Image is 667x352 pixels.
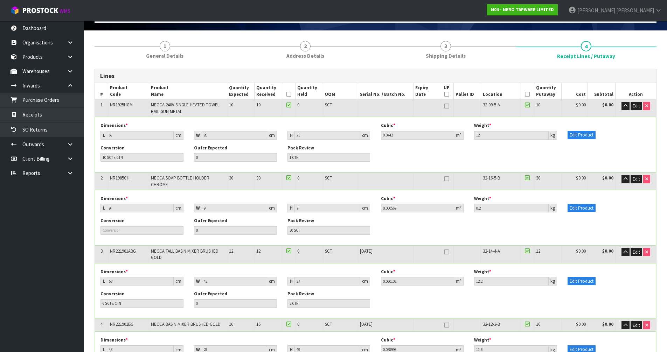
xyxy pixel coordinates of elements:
[196,132,200,138] strong: W
[108,83,149,100] th: Product Code
[110,175,130,181] span: NR1985CH
[100,102,103,108] span: 1
[631,102,642,110] button: Edit
[381,337,395,343] label: Cubic
[256,102,260,108] span: 10
[360,321,373,327] span: [DATE]
[100,153,183,162] input: Conversion
[100,196,128,202] label: Dimensions
[174,204,183,212] div: cm
[474,196,491,202] label: Weight
[100,226,183,235] input: Conversion
[360,277,370,286] div: cm
[174,131,183,140] div: cm
[576,248,586,254] span: $0.00
[100,175,103,181] span: 2
[100,291,125,297] label: Conversion
[633,249,640,255] span: Edit
[536,321,540,327] span: 16
[110,102,133,108] span: NR1925HGM
[440,41,451,51] span: 3
[290,278,293,284] strong: H
[616,7,654,14] span: [PERSON_NAME]
[100,218,125,224] label: Conversion
[194,291,227,297] label: Outer Expected
[196,205,200,211] strong: W
[149,83,227,100] th: Product Name
[536,102,540,108] span: 10
[549,277,557,286] div: kg
[290,205,293,211] strong: H
[588,83,615,100] th: Subtotal
[267,277,277,286] div: cm
[360,248,373,254] span: [DATE]
[474,277,549,286] input: Weight
[633,322,640,328] span: Edit
[229,321,233,327] span: 16
[22,6,58,15] span: ProStock
[381,277,454,286] input: Cubic
[290,132,293,138] strong: H
[631,321,642,330] button: Edit
[287,153,370,162] input: Pack Review
[110,321,133,327] span: NR221901BG
[381,269,395,275] label: Cubic
[562,83,588,100] th: Cost
[483,175,500,181] span: 32-16-5-B
[160,41,170,51] span: 1
[576,175,586,181] span: $0.00
[483,321,500,327] span: 32-12-3-B
[202,204,267,212] input: Width
[631,248,642,256] button: Edit
[100,122,128,129] label: Dimensions
[297,175,299,181] span: 0
[267,204,277,212] div: cm
[568,277,596,286] button: Edit Product
[202,277,267,286] input: Width
[151,175,209,187] span: MECCA SOAP BOTTLE HOLDER CHROME
[174,277,183,286] div: cm
[454,131,464,140] div: m³
[194,153,277,162] input: Outer Expected
[103,132,105,138] strong: L
[576,321,586,327] span: $0.00
[381,196,395,202] label: Cubic
[194,218,227,224] label: Outer Expected
[474,204,549,212] input: Weight
[536,175,540,181] span: 30
[454,277,464,286] div: m³
[146,52,183,59] span: General Details
[107,204,174,212] input: Length
[196,278,200,284] strong: W
[151,321,221,327] span: MECCA BASIN MIXER BRUSHED GOLD
[474,269,491,275] label: Weight
[227,83,255,100] th: Quantity Expected
[323,83,358,100] th: UOM
[294,131,361,140] input: Height
[267,131,277,140] div: cm
[103,205,105,211] strong: L
[474,131,549,140] input: Weight
[631,175,642,183] button: Edit
[568,131,596,139] button: Edit Product
[256,175,260,181] span: 30
[286,52,324,59] span: Address Details
[100,299,183,308] input: Conversion
[60,8,70,14] small: WMS
[440,83,454,100] th: UP
[602,321,613,327] strong: $0.00
[426,52,466,59] span: Shipping Details
[474,122,491,129] label: Weight
[194,299,277,308] input: Outer Expected
[107,277,174,286] input: Length
[100,337,128,343] label: Dimensions
[103,278,105,284] strong: L
[413,83,440,100] th: Expiry Date
[325,248,332,254] span: SCT
[602,175,613,181] strong: $0.00
[297,321,299,327] span: 0
[602,102,613,108] strong: $0.00
[454,204,464,212] div: m³
[581,41,591,51] span: 4
[100,269,128,275] label: Dimensions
